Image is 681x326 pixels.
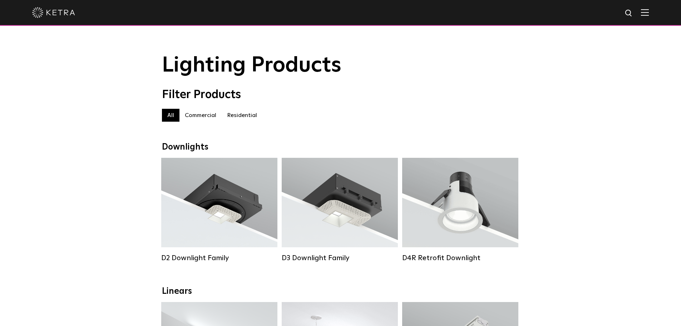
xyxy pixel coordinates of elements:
span: Lighting Products [162,55,341,76]
div: D2 Downlight Family [161,254,277,262]
img: Hamburger%20Nav.svg [641,9,649,16]
a: D2 Downlight Family Lumen Output:1200Colors:White / Black / Gloss Black / Silver / Bronze / Silve... [161,158,277,262]
div: Linears [162,286,519,297]
label: All [162,109,179,122]
label: Residential [222,109,262,122]
div: D3 Downlight Family [282,254,398,262]
img: ketra-logo-2019-white [32,7,75,18]
label: Commercial [179,109,222,122]
div: Downlights [162,142,519,152]
a: D4R Retrofit Downlight Lumen Output:800Colors:White / BlackBeam Angles:15° / 25° / 40° / 60°Watta... [402,158,518,262]
div: Filter Products [162,88,519,102]
img: search icon [625,9,633,18]
div: D4R Retrofit Downlight [402,254,518,262]
a: D3 Downlight Family Lumen Output:700 / 900 / 1100Colors:White / Black / Silver / Bronze / Paintab... [282,158,398,262]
